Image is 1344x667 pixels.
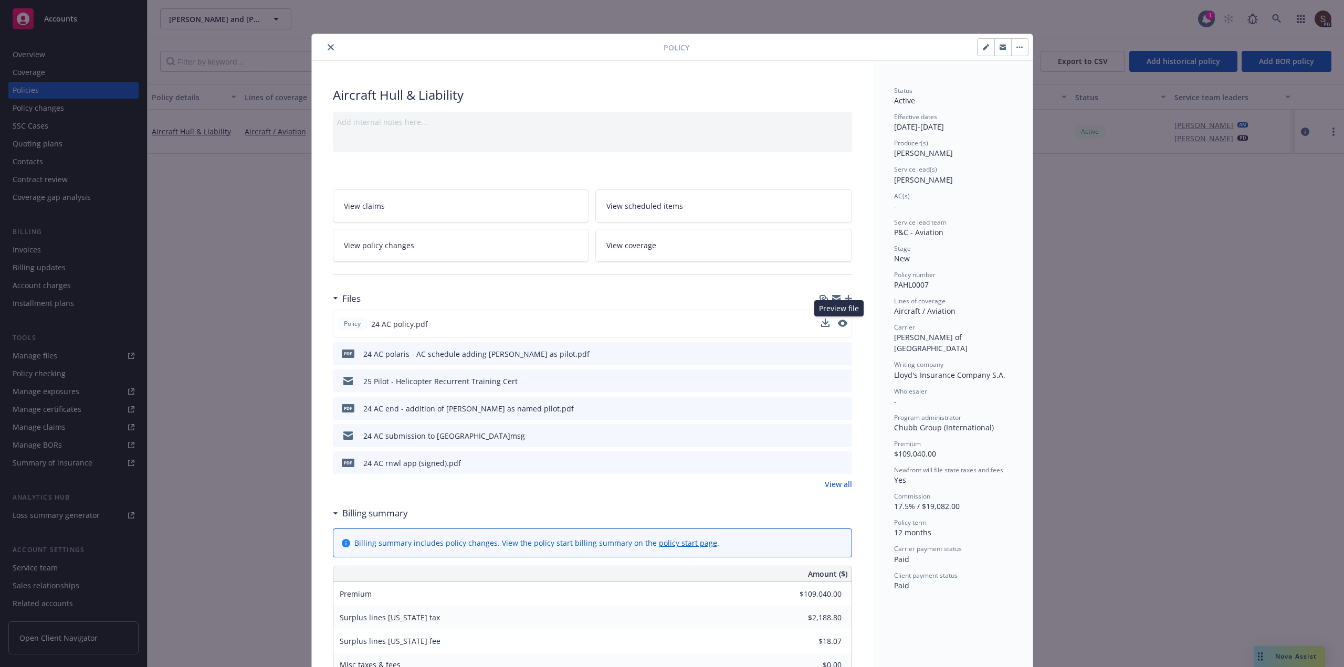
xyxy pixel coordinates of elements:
span: Surplus lines [US_STATE] tax [340,612,440,622]
span: pdf [342,404,354,412]
button: preview file [838,403,848,414]
span: Stage [894,244,911,253]
span: Client payment status [894,571,958,580]
div: 24 AC polaris - AC schedule adding [PERSON_NAME] as pilot.pdf [363,348,590,359]
span: Surplus lines [US_STATE] fee [340,636,440,646]
input: 0.00 [780,610,848,626]
span: [PERSON_NAME] [894,148,953,158]
span: [PERSON_NAME] [894,175,953,185]
a: View policy changes [333,229,590,262]
a: policy start page [659,538,717,548]
span: Carrier payment status [894,544,962,553]
button: download file [821,319,829,330]
div: 24 AC rnwl app (signed).pdf [363,458,461,469]
button: preview file [838,319,847,330]
div: 24 AC end - addition of [PERSON_NAME] as named pilot.pdf [363,403,574,414]
span: AC(s) [894,192,910,200]
button: download file [822,403,830,414]
span: Chubb Group (International) [894,422,994,432]
span: - [894,201,897,211]
a: View all [825,479,852,490]
div: Preview file [814,300,864,316]
div: Billing summary includes policy changes. View the policy start billing summary on the . [354,537,719,548]
span: View scheduled items [606,200,683,211]
span: Lloyd's Insurance Company S.A. [894,370,1005,380]
span: Policy [664,42,689,53]
span: Producer(s) [894,139,928,147]
span: Wholesaler [894,387,927,396]
span: New [894,253,910,263]
button: download file [821,319,829,327]
span: 12 months [894,527,931,537]
span: View claims [344,200,385,211]
span: Paid [894,554,909,564]
div: Add internal notes here... [337,117,848,128]
div: Files [333,292,361,305]
span: Policy number [894,270,936,279]
span: Paid [894,580,909,590]
span: 17.5% / $19,082.00 [894,501,960,511]
span: View policy changes [344,240,414,251]
button: download file [822,376,830,387]
button: download file [822,458,830,469]
button: download file [822,348,830,359]
span: Program administrator [894,413,961,422]
button: preview file [838,376,848,387]
span: Amount ($) [808,568,847,579]
a: View scheduled items [595,189,852,223]
span: $109,040.00 [894,449,936,459]
a: View claims [333,189,590,223]
div: 25 Pilot - Helicopter Recurrent Training Cert [363,376,518,387]
h3: Files [342,292,361,305]
span: Policy term [894,518,927,527]
span: 24 AC policy.pdf [371,319,428,330]
span: View coverage [606,240,656,251]
button: preview file [838,458,848,469]
span: PAHL0007 [894,280,929,290]
span: Effective dates [894,112,937,121]
span: Service lead(s) [894,165,937,174]
span: Carrier [894,323,915,332]
span: P&C - Aviation [894,227,943,237]
a: View coverage [595,229,852,262]
span: Writing company [894,360,943,369]
span: [PERSON_NAME] of [GEOGRAPHIC_DATA] [894,332,968,353]
span: pdf [342,350,354,357]
input: 0.00 [780,633,848,649]
span: Yes [894,475,906,485]
button: preview file [838,430,848,441]
span: Service lead team [894,218,947,227]
button: download file [822,430,830,441]
button: close [324,41,337,54]
span: Premium [894,439,921,448]
span: Commission [894,492,930,501]
span: - [894,396,897,406]
span: Newfront will file state taxes and fees [894,465,1003,474]
h3: Billing summary [342,506,408,520]
button: preview file [838,348,848,359]
div: Billing summary [333,506,408,520]
span: Policy [342,319,363,329]
span: Lines of coverage [894,297,946,305]
div: Aircraft Hull & Liability [333,86,852,104]
span: Premium [340,589,372,599]
div: 24 AC submission to [GEOGRAPHIC_DATA]msg [363,430,525,441]
span: Status [894,86,912,95]
div: Aircraft / Aviation [894,305,1012,316]
span: Active [894,96,915,105]
input: 0.00 [780,586,848,602]
button: preview file [838,320,847,327]
div: [DATE] - [DATE] [894,112,1012,132]
span: pdf [342,459,354,467]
